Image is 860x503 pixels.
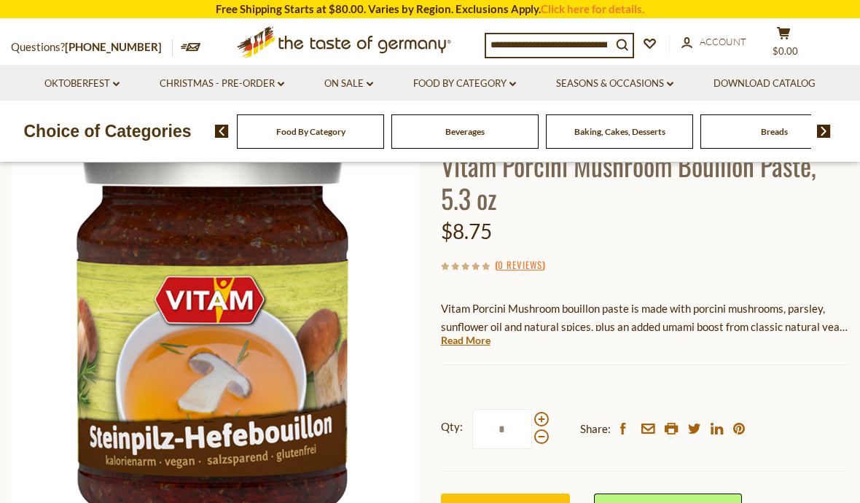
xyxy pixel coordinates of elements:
[700,36,746,47] span: Account
[580,420,611,438] span: Share:
[413,76,516,92] a: Food By Category
[761,126,788,137] a: Breads
[817,125,831,138] img: next arrow
[472,409,532,449] input: Qty:
[495,257,545,272] span: ( )
[441,300,849,336] p: Vitam Porcini Mushroom bouillon paste is made with porcini mushrooms, parsley, sunflower oil and ...
[498,257,542,273] a: 0 Reviews
[681,34,746,50] a: Account
[574,126,665,137] a: Baking, Cakes, Desserts
[714,76,816,92] a: Download Catalog
[773,45,798,57] span: $0.00
[441,418,463,436] strong: Qty:
[441,149,849,214] h1: Vitam Porcini Mushroom Bouillon Paste, 5.3 oz
[441,219,492,243] span: $8.75
[324,76,373,92] a: On Sale
[541,2,644,15] a: Click here for details.
[215,125,229,138] img: previous arrow
[160,76,284,92] a: Christmas - PRE-ORDER
[441,333,490,348] a: Read More
[276,126,345,137] a: Food By Category
[445,126,485,137] a: Beverages
[65,40,162,53] a: [PHONE_NUMBER]
[11,38,173,57] p: Questions?
[762,26,805,63] button: $0.00
[556,76,673,92] a: Seasons & Occasions
[44,76,120,92] a: Oktoberfest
